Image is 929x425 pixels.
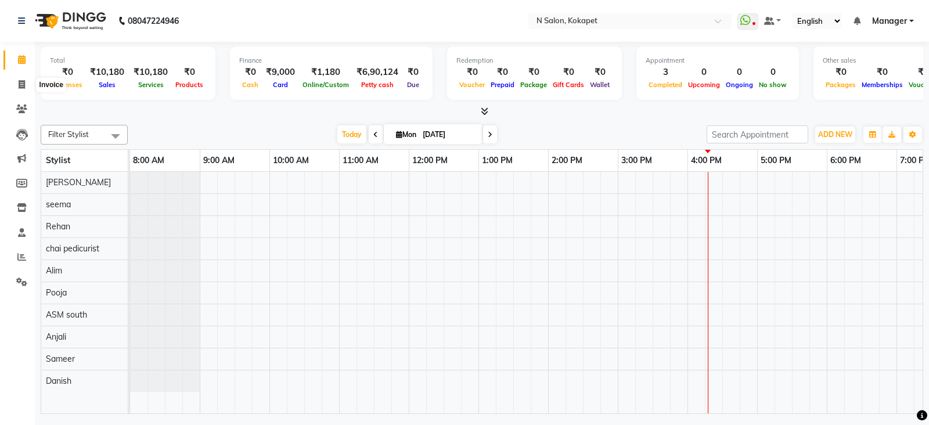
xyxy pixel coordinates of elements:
a: 8:00 AM [130,152,167,169]
span: Online/Custom [300,81,352,89]
a: 9:00 AM [200,152,237,169]
div: ₹0 [50,66,85,79]
div: 3 [646,66,685,79]
div: ₹0 [488,66,517,79]
span: Danish [46,376,71,386]
span: Mon [393,130,419,139]
span: Stylist [46,155,70,165]
span: Products [172,81,206,89]
a: 3:00 PM [618,152,655,169]
span: Voucher [456,81,488,89]
span: Upcoming [685,81,723,89]
img: logo [30,5,109,37]
div: ₹0 [172,66,206,79]
a: 4:00 PM [688,152,725,169]
span: Petty cash [358,81,397,89]
span: Packages [823,81,859,89]
span: Alim [46,265,62,276]
span: Due [404,81,422,89]
span: Services [135,81,167,89]
div: ₹0 [403,66,423,79]
div: 0 [685,66,723,79]
div: 0 [723,66,756,79]
a: 1:00 PM [479,152,516,169]
div: 0 [756,66,790,79]
span: Rehan [46,221,70,232]
a: 6:00 PM [827,152,864,169]
div: ₹0 [550,66,587,79]
span: Ongoing [723,81,756,89]
div: Finance [239,56,423,66]
span: chai pedicurist [46,243,99,254]
div: Appointment [646,56,790,66]
span: Gift Cards [550,81,587,89]
div: ₹10,180 [129,66,172,79]
div: ₹0 [859,66,906,79]
div: ₹0 [456,66,488,79]
a: 5:00 PM [758,152,794,169]
div: ₹0 [517,66,550,79]
input: 2025-09-01 [419,126,477,143]
span: Pooja [46,287,67,298]
a: 10:00 AM [270,152,312,169]
div: Total [50,56,206,66]
span: Memberships [859,81,906,89]
span: Manager [872,15,907,27]
b: 08047224946 [128,5,179,37]
div: ₹9,000 [261,66,300,79]
span: Card [270,81,291,89]
span: Sales [96,81,118,89]
div: ₹0 [823,66,859,79]
div: ₹0 [239,66,261,79]
span: ADD NEW [818,130,852,139]
div: ₹6,90,124 [352,66,403,79]
div: Invoice [37,78,66,92]
span: Cash [239,81,261,89]
div: Redemption [456,56,613,66]
span: Completed [646,81,685,89]
input: Search Appointment [707,125,808,143]
a: 2:00 PM [549,152,585,169]
span: Sameer [46,354,75,364]
span: No show [756,81,790,89]
div: ₹1,180 [300,66,352,79]
span: Today [337,125,366,143]
span: Wallet [587,81,613,89]
a: 12:00 PM [409,152,451,169]
span: Prepaid [488,81,517,89]
span: Filter Stylist [48,129,89,139]
a: 11:00 AM [340,152,381,169]
span: ASM south [46,309,87,320]
span: seema [46,199,71,210]
div: ₹10,180 [85,66,129,79]
span: Anjali [46,332,66,342]
span: [PERSON_NAME] [46,177,111,188]
div: ₹0 [587,66,613,79]
span: Package [517,81,550,89]
button: ADD NEW [815,127,855,143]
